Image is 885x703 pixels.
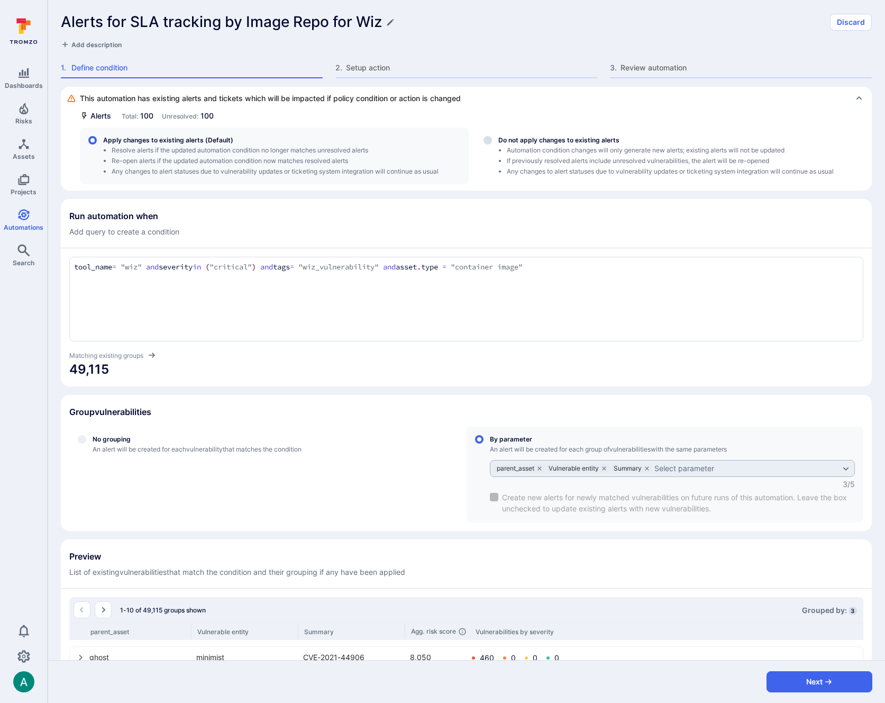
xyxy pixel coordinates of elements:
[495,464,545,473] div: parent_asset
[554,654,559,662] div: 0
[69,227,179,237] span: Add query to create a condition
[411,627,424,636] abbr: Aggregated
[69,351,143,360] span: Matching existing groups
[842,464,850,473] button: Expand dropdown
[490,445,855,454] span: An alert will be created for each group of vulnerabilities with the same parameters
[549,465,599,472] span: Vulnerable entity
[546,464,609,473] div: Vulnerable entity
[410,652,463,663] div: 8,050
[458,627,467,636] svg: Aggregate of individual risk scores of all the vulnerabilities within a group
[303,652,404,663] div: CVE-2021-44906
[654,464,839,473] button: By parameterAn alert will be created for each group ofvulnerabilitieswith the same parametersgrou...
[93,435,302,443] span: No grouping
[346,62,597,73] span: Setup action
[74,601,90,618] button: Go to the previous page
[13,671,34,692] img: ACg8ocLSa5mPYBaXNx3eFu_EmspyJX0laNWN7cXOFirfQ7srZveEpg=s96-c
[61,39,122,50] button: Add description
[69,407,151,417] h2: Group vulnerabilities
[612,464,652,473] div: Summary
[335,62,344,73] span: 2 .
[61,62,69,73] span: 1 .
[70,647,862,679] div: ghostminimistCVE-2021-449068,050460000
[13,671,34,692] div: Arjan Dehar
[621,62,872,73] span: Review automation
[533,654,537,662] div: 0
[90,628,191,636] div: parent_asset
[197,628,298,636] div: Vulnerable entity
[112,157,439,165] li: Re-open alerts if the updated automation condition now matches resolved alerts
[122,112,138,120] span: Total:
[830,14,872,31] button: Discard
[490,435,855,443] span: By parameter
[5,82,43,89] span: Dashboards
[767,671,872,692] button: Next
[69,427,863,522] div: define_group_by
[140,111,153,120] span: 100
[112,167,439,176] li: Any changes to alert statuses due to vulnerability updates or ticketing system integration will c...
[507,157,855,165] li: If previously resolved alerts include unresolved vulnerabilities, the alert will be re-opened
[120,606,206,614] span: 1-10 of 49,115 groups shown
[497,465,534,472] span: parent_asset
[614,465,642,472] span: Summary
[11,188,37,196] span: Projects
[71,62,323,73] span: Define condition
[490,460,855,477] div: grouping parameters
[71,41,122,49] span: Add description
[304,628,405,636] div: Summary
[507,167,855,176] li: Any changes to alert statuses due to vulnerability updates or ticketing system integration will c...
[80,93,461,104] span: This automation has existing alerts and tickets which will be impacted if policy condition or act...
[848,607,857,615] span: 3
[476,628,554,636] div: Vulnerabilities by severity
[13,259,34,267] span: Search
[69,551,405,562] h2: Preview
[502,492,854,514] span: Create new alerts for newly matched vulnerabilities on future runs of this automation. Leave the ...
[69,567,405,578] span: List of existing vulnerabilities that match the condition and their grouping if any have been app...
[80,128,863,184] div: alertResolutionType
[69,211,179,221] h2: Run automation when
[610,62,618,73] span: 3 .
[103,136,439,144] span: Apply changes to existing alerts (Default)
[112,146,439,155] li: Resolve alerts if the updated automation condition no longer matches unresolved alerts
[802,606,848,615] span: Grouped by:
[386,18,395,26] button: Edit title
[90,111,111,121] span: Alerts
[162,112,198,120] span: Unresolved:
[93,445,302,454] span: An alert will be created for each vulnerability that matches the condition
[196,652,297,663] div: minimist
[67,93,863,104] div: This automation has existing alerts and tickets which will be impacted if policy condition or act...
[480,654,494,662] div: 460
[69,361,863,378] span: Matching counter
[74,262,859,273] textarea: Add condition
[95,601,112,618] button: Go to the next page
[411,627,469,636] div: risk score
[200,111,214,120] span: 100
[511,654,516,662] div: 0
[507,146,855,155] li: Automation condition changes will only generate new alerts; existing alerts will not be updated
[4,223,43,231] span: Automations
[15,117,32,125] span: Risks
[89,652,190,663] div: ghost
[61,13,382,31] h1: Alerts for SLA tracking by Image Repo for Wiz
[498,136,855,144] span: Do not apply changes to existing alerts
[654,464,714,473] div: Select parameter
[843,479,855,490] span: 3 /5
[13,152,35,160] span: Assets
